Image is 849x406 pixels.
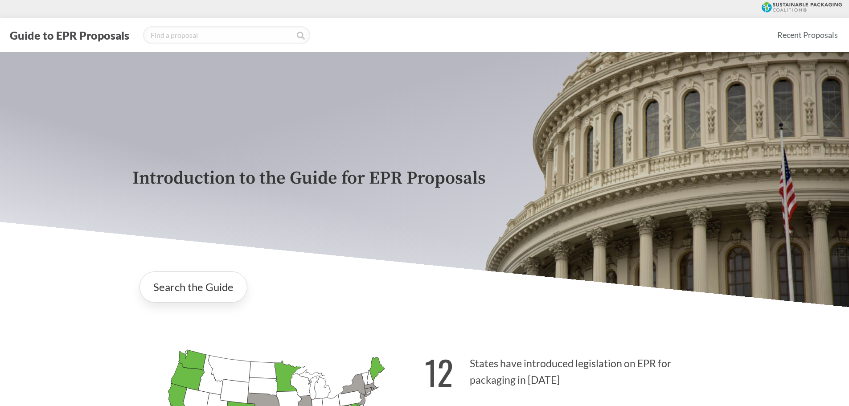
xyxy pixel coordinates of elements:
[7,28,132,42] button: Guide to EPR Proposals
[425,347,453,397] strong: 12
[773,25,842,45] a: Recent Proposals
[425,342,717,397] p: States have introduced legislation on EPR for packaging in [DATE]
[139,271,247,303] a: Search the Guide
[143,26,310,44] input: Find a proposal
[132,168,717,189] p: Introduction to the Guide for EPR Proposals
